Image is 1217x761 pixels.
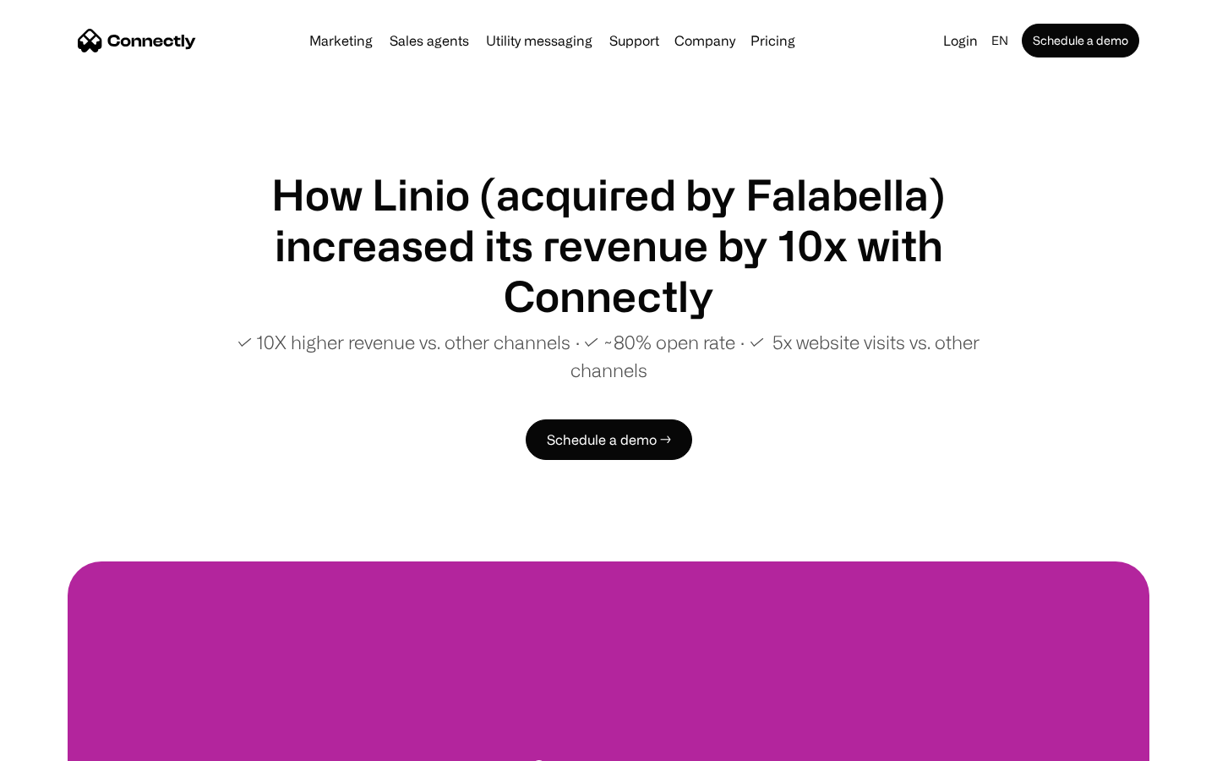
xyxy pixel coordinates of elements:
[669,29,740,52] div: Company
[78,28,196,53] a: home
[744,34,802,47] a: Pricing
[985,29,1018,52] div: en
[1022,24,1139,57] a: Schedule a demo
[936,29,985,52] a: Login
[603,34,666,47] a: Support
[674,29,735,52] div: Company
[303,34,379,47] a: Marketing
[203,328,1014,384] p: ✓ 10X higher revenue vs. other channels ∙ ✓ ~80% open rate ∙ ✓ 5x website visits vs. other channels
[479,34,599,47] a: Utility messaging
[383,34,476,47] a: Sales agents
[526,419,692,460] a: Schedule a demo →
[17,730,101,755] aside: Language selected: English
[203,169,1014,321] h1: How Linio (acquired by Falabella) increased its revenue by 10x with Connectly
[34,731,101,755] ul: Language list
[991,29,1008,52] div: en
